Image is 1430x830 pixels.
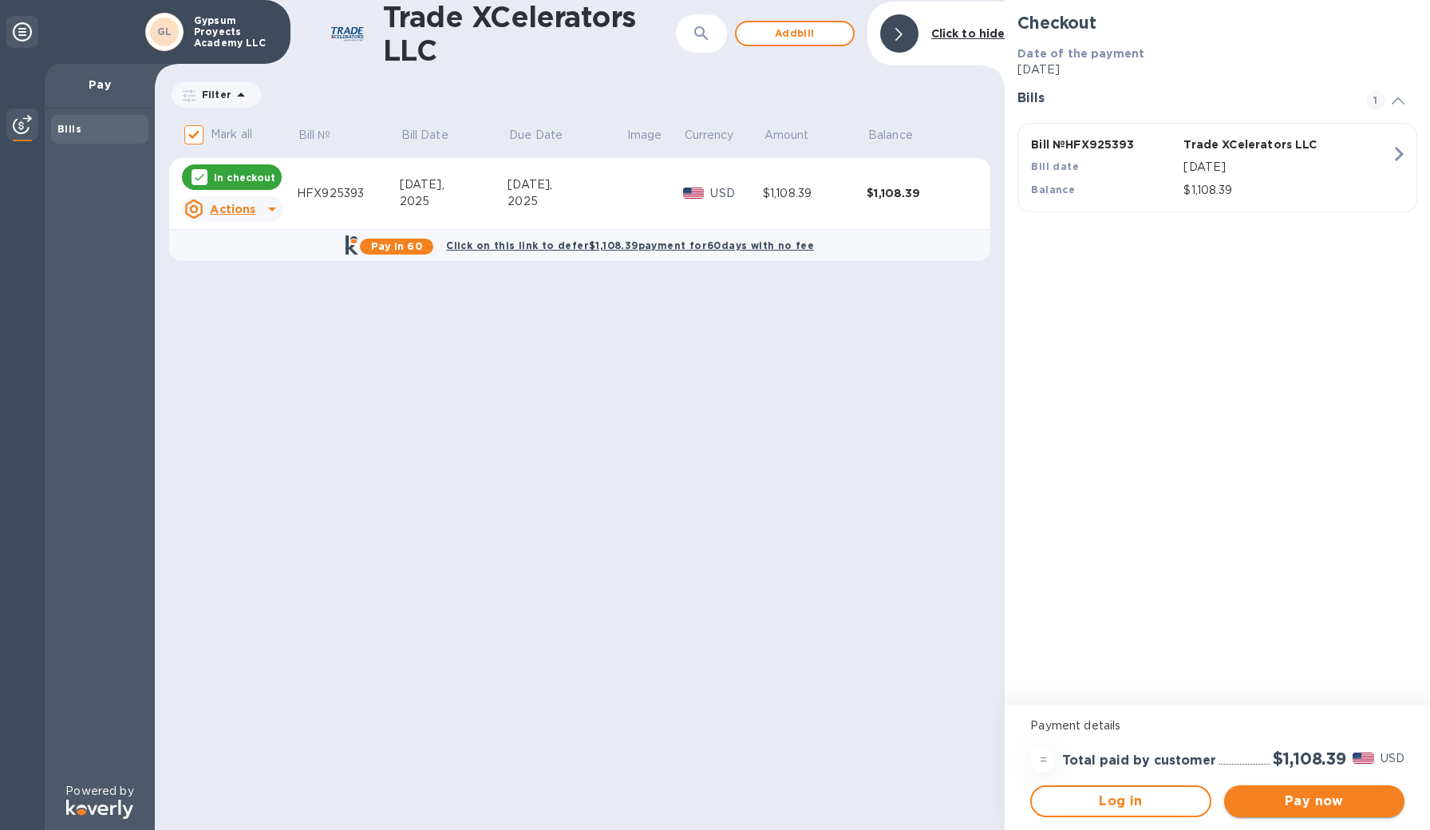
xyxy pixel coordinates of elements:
p: Powered by [65,783,133,800]
b: GL [157,26,172,38]
p: Amount [764,127,809,144]
div: 2025 [508,193,626,210]
p: Mark all [211,126,252,143]
div: [DATE], [508,176,626,193]
p: Gypsum Proyects Academy LLC [194,15,274,49]
p: $1,108.39 [1183,182,1391,199]
p: Payment details [1030,717,1404,734]
p: [DATE] [1183,159,1391,176]
p: Balance [868,127,913,144]
img: Logo [66,800,133,819]
div: HFX925393 [297,185,400,202]
span: Amount [764,127,830,144]
h2: Checkout [1017,13,1417,33]
b: Bill date [1031,160,1079,172]
p: [DATE] [1017,61,1417,78]
p: Due Date [509,127,563,144]
p: Image [627,127,662,144]
p: USD [710,185,763,202]
span: Balance [868,127,934,144]
button: Addbill [735,21,855,46]
div: $1,108.39 [763,185,867,202]
button: Pay now [1224,785,1404,817]
b: Click to hide [931,27,1005,40]
img: USD [1353,753,1374,764]
b: Date of the payment [1017,47,1144,60]
p: USD [1381,750,1404,767]
h3: Bills [1017,91,1347,106]
b: Pay in 60 [371,240,423,252]
span: Bill № [298,127,352,144]
p: Bill № HFX925393 [1031,136,1177,152]
button: Log in [1030,785,1211,817]
h2: $1,108.39 [1273,749,1346,769]
span: Add bill [749,24,840,43]
button: Bill №HFX925393Trade XCelerators LLCBill date[DATE]Balance$1,108.39 [1017,123,1417,212]
div: 2025 [400,193,508,210]
p: Bill Date [401,127,448,144]
div: [DATE], [400,176,508,193]
div: $1,108.39 [867,185,971,201]
div: = [1030,747,1056,773]
p: Trade XCelerators LLC [1183,136,1329,152]
b: Click on this link to defer $1,108.39 payment for 60 days with no fee [446,239,814,251]
span: Log in [1045,792,1196,811]
b: Bills [57,123,81,135]
span: Pay now [1237,792,1392,811]
span: 1 [1366,91,1385,110]
span: Bill Date [401,127,469,144]
p: Bill № [298,127,331,144]
u: Actions [210,203,255,215]
img: USD [683,188,705,199]
b: Balance [1031,184,1075,196]
p: Filter [196,88,231,101]
h3: Total paid by customer [1062,753,1216,769]
p: Currency [685,127,734,144]
span: Due Date [509,127,583,144]
p: Pay [57,77,142,93]
p: In checkout [214,171,275,184]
